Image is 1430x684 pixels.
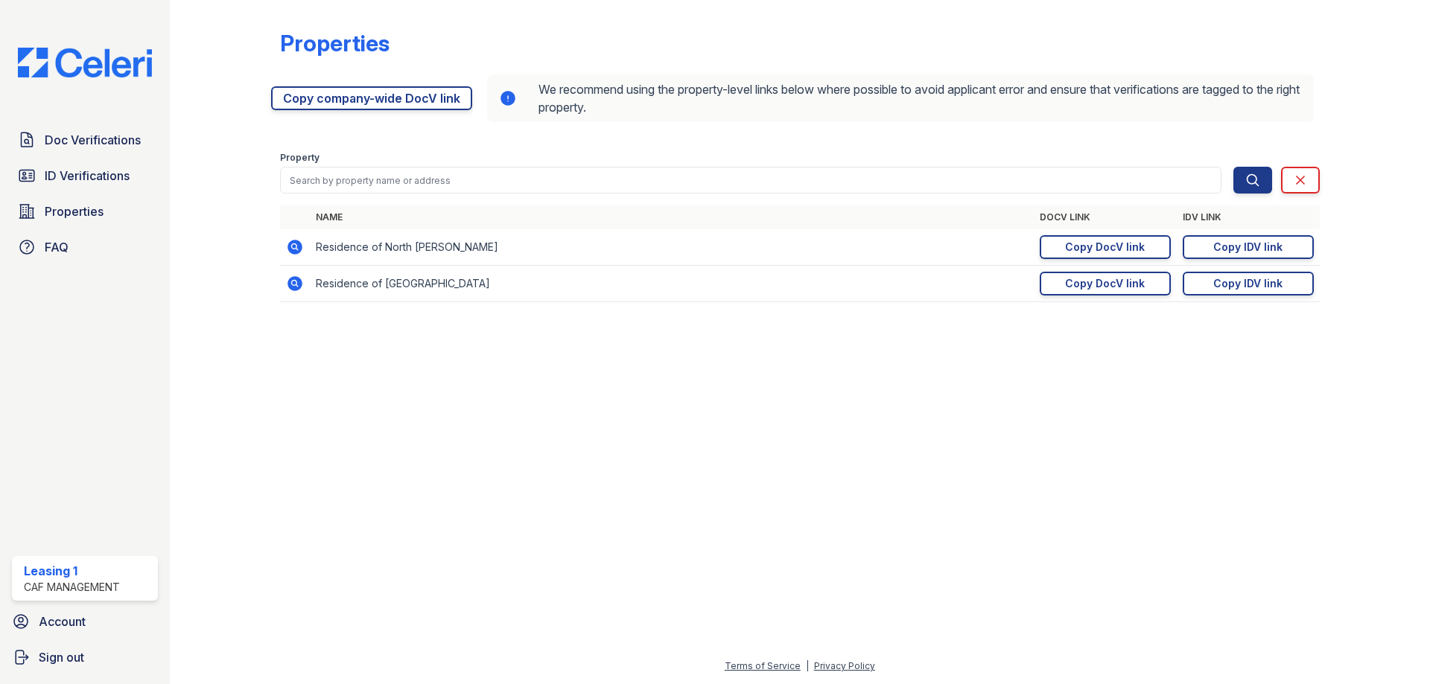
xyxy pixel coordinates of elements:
div: Properties [280,30,390,57]
span: Account [39,613,86,630]
a: FAQ [12,232,158,262]
div: | [806,660,809,671]
a: Copy IDV link [1183,272,1314,295]
div: CAF Management [24,580,120,595]
span: Sign out [39,648,84,666]
input: Search by property name or address [280,167,1221,194]
span: FAQ [45,238,69,256]
a: Copy DocV link [1040,272,1171,295]
a: Properties [12,196,158,226]
a: Copy DocV link [1040,235,1171,259]
img: CE_Logo_Blue-a8612792a0a2168367f1c8372b55b34899dd931a85d93a1a3d3e32e68fde9ad4.png [6,48,164,77]
span: Doc Verifications [45,131,141,149]
td: Residence of [GEOGRAPHIC_DATA] [310,266,1034,302]
th: IDV Link [1177,205,1320,229]
a: ID Verifications [12,161,158,191]
td: Residence of North [PERSON_NAME] [310,229,1034,266]
a: Doc Verifications [12,125,158,155]
div: Copy IDV link [1213,276,1283,291]
div: Copy DocV link [1065,240,1145,255]
a: Copy company-wide DocV link [271,86,472,110]
a: Copy IDV link [1183,235,1314,259]
a: Sign out [6,642,164,672]
div: Copy IDV link [1213,240,1283,255]
div: Leasing 1 [24,562,120,580]
div: Copy DocV link [1065,276,1145,291]
th: Name [310,205,1034,229]
span: ID Verifications [45,167,130,185]
a: Terms of Service [725,660,801,671]
a: Privacy Policy [814,660,875,671]
span: Properties [45,202,104,220]
th: DocV Link [1034,205,1177,229]
label: Property [280,152,320,164]
div: We recommend using the property-level links below where possible to avoid applicant error and ens... [487,74,1314,122]
a: Account [6,607,164,636]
